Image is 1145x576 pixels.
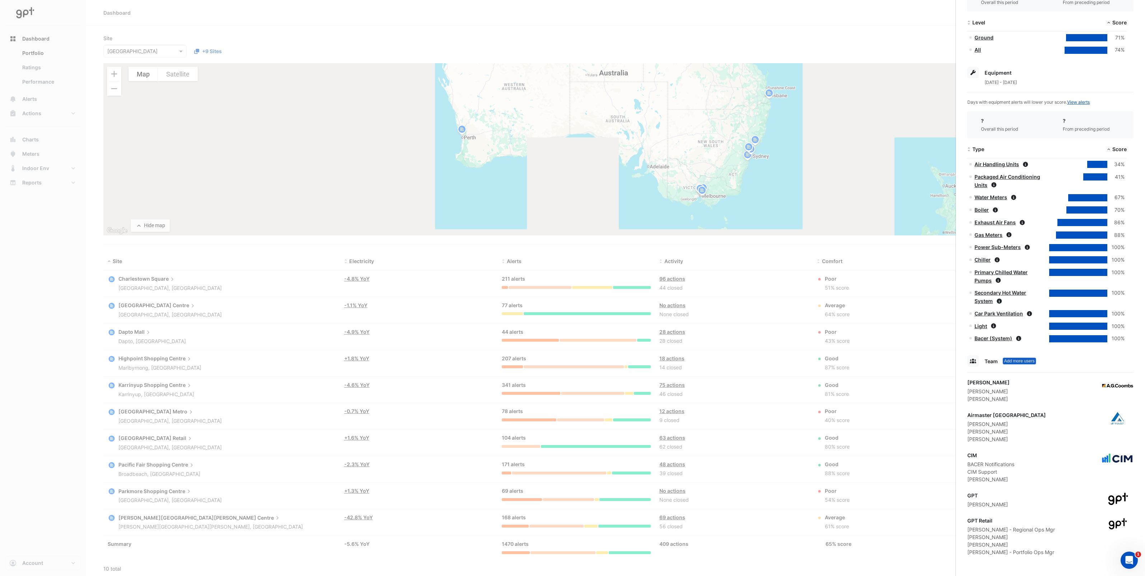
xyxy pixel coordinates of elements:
div: [PERSON_NAME] [967,379,1010,386]
div: 71% [1107,34,1125,42]
div: 34% [1107,160,1125,169]
div: 100% [1107,322,1125,331]
div: [PERSON_NAME] [967,541,1055,548]
div: 100% [1107,268,1125,277]
img: AG Coombs [1101,379,1134,393]
a: Bacer (System) [975,335,1012,341]
div: [PERSON_NAME] [967,435,1046,443]
div: From preceding period [1063,126,1110,132]
div: Airmaster [GEOGRAPHIC_DATA] [967,411,1046,419]
div: 100% [1107,289,1125,297]
span: Score [1112,19,1127,25]
div: CIM Support [967,468,1014,476]
div: 100% [1107,243,1125,252]
span: 1 [1135,552,1141,557]
div: BACER Notifications [967,460,1014,468]
a: Car Park Ventilation [975,310,1023,317]
span: Type [972,146,984,152]
div: [PERSON_NAME] [967,476,1014,483]
a: Gas Meters [975,232,1003,238]
a: Power Sub-Meters [975,244,1021,250]
div: [PERSON_NAME] - Regional Ops Mgr [967,526,1055,533]
div: Tooltip anchor [1001,357,1037,365]
span: Level [972,19,985,25]
div: 100% [1107,310,1125,318]
img: GPT [1101,492,1134,506]
a: Ground [975,34,994,41]
div: [PERSON_NAME] [967,428,1046,435]
iframe: Intercom live chat [1121,552,1138,569]
div: CIM [967,451,1014,459]
div: [PERSON_NAME] [967,420,1046,428]
a: Primary Chilled Water Pumps [975,269,1028,284]
div: 74% [1107,46,1125,54]
a: Chiller [975,257,991,263]
a: Air Handling Units [975,161,1019,167]
div: 100% [1107,334,1125,343]
span: Equipment [985,70,1011,76]
div: 41% [1107,173,1125,181]
div: ? [981,117,1018,125]
div: Overall this period [981,126,1018,132]
div: GPT Retail [967,517,1055,524]
a: Packaged Air Conditioning Units [975,174,1040,188]
img: Airmaster Australia [1101,411,1134,426]
div: [PERSON_NAME] [967,395,1010,403]
span: Score [1112,146,1127,152]
img: GPT Retail [1101,517,1134,531]
span: Days with equipment alerts will lower your score. [967,99,1090,105]
div: 70% [1107,206,1125,214]
div: 100% [1107,256,1125,264]
span: [DATE] - [DATE] [985,80,1017,85]
span: Team [985,358,998,364]
div: 88% [1107,231,1125,239]
img: CIM [1101,451,1134,466]
a: Water Meters [975,194,1007,200]
div: 86% [1107,219,1125,227]
a: View alerts [1067,99,1090,105]
div: ? [1063,117,1110,125]
div: 67% [1107,193,1125,202]
div: GPT [967,492,1008,499]
div: [PERSON_NAME] [967,501,1008,508]
div: [PERSON_NAME] [967,388,1010,395]
a: Light [975,323,987,329]
div: [PERSON_NAME] - Portfolio Ops Mgr [967,548,1055,556]
a: Boiler [975,207,989,213]
a: Exhaust Air Fans [975,219,1016,225]
a: Secondary Hot Water System [975,290,1026,304]
div: [PERSON_NAME] [967,533,1055,541]
a: All [975,47,981,53]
